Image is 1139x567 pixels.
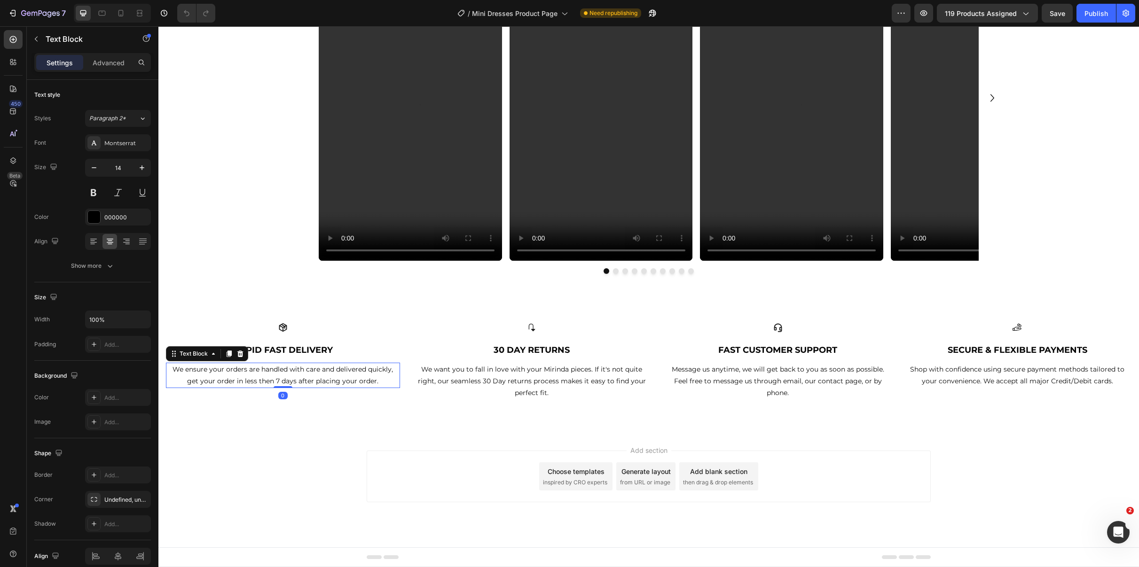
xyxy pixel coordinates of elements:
button: Dot [483,242,488,248]
div: Width [34,315,50,324]
button: Dot [492,242,498,248]
button: Dot [473,242,479,248]
p: Settings [47,58,73,68]
p: Message us anytime, we will get back to you as soon as possible. Feel free to message us through ... [506,337,733,373]
p: 30 DAY RETURNS [258,316,490,331]
p: Shop with confidence using secure payment methods tailored to your convenience. We accept all maj... [746,337,973,361]
button: Paragraph 2* [85,110,151,127]
div: Shadow [34,520,56,528]
span: Paragraph 2* [89,114,126,123]
input: Auto [86,311,150,328]
p: 7 [62,8,66,19]
div: 450 [9,100,23,108]
button: Dot [530,242,535,248]
span: 119 products assigned [945,8,1017,18]
div: Add... [104,471,149,480]
span: / [468,8,470,18]
div: SECURE & FLEXIBLE PAYMENTS [745,315,974,332]
p: RAPID FAST DELIVERY [8,316,241,331]
div: Size [34,291,59,304]
button: Dot [455,242,460,248]
span: Need republishing [589,9,637,17]
button: 119 products assigned [937,4,1038,23]
span: Mini Dresses Product Page [472,8,558,18]
div: Publish [1084,8,1108,18]
div: Color [34,213,49,221]
button: Publish [1076,4,1116,23]
div: 0 [120,365,129,373]
iframe: Design area [158,26,1139,567]
button: Dot [464,242,470,248]
div: Add... [104,341,149,349]
p: Advanced [93,58,125,68]
div: Choose templates [389,440,446,450]
div: Montserrat [104,139,149,148]
button: Dot [511,242,517,248]
div: Undefined, undefined, undefined, undefined [104,496,149,504]
p: We want you to fall in love with your Mirinda pieces. If it's not quite right, our seamless 30 Da... [258,337,490,373]
div: Text Block [19,323,51,332]
div: Color [34,393,49,402]
span: then drag & drop elements [525,452,595,460]
div: Shape [34,447,64,460]
p: FAST CUSTOMER SUPPORT [506,316,733,331]
span: from URL or image [462,452,512,460]
iframe: Intercom live chat [1107,521,1130,544]
div: Styles [34,114,51,123]
button: Dot [502,242,507,248]
button: Dot [520,242,526,248]
div: Generate layout [463,440,512,450]
button: Carousel Next Arrow [826,64,841,79]
div: Image [34,418,51,426]
div: Add... [104,394,149,402]
button: Show more [34,257,151,274]
span: inspired by CRO experts [385,452,449,460]
div: Text style [34,91,60,99]
span: Add section [468,419,513,429]
div: Add... [104,418,149,427]
div: Background [34,370,80,382]
div: Add blank section [532,440,589,450]
span: 2 [1126,507,1134,514]
div: Border [34,471,53,479]
div: Size [34,161,59,174]
div: Beta [7,172,23,179]
button: Save [1042,4,1073,23]
p: Text Block [46,33,126,45]
div: Padding [34,340,56,349]
p: We ensure your orders are handled with care and delivered quickly, get your order in less then 7 ... [8,337,241,361]
div: Add... [104,520,149,528]
div: Align [34,235,61,248]
div: Corner [34,495,53,504]
div: Align [34,550,61,563]
button: Dot [445,242,451,248]
div: Show more [71,261,115,271]
button: 7 [4,4,70,23]
div: Undo/Redo [177,4,215,23]
div: 000000 [104,213,149,222]
span: Save [1050,9,1065,17]
div: Font [34,139,46,147]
